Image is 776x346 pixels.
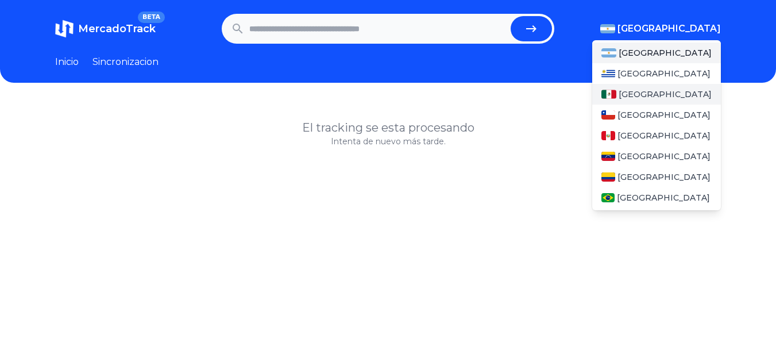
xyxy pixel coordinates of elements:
[55,20,74,38] img: MercadoTrack
[601,110,615,120] img: Chile
[617,22,721,36] span: [GEOGRAPHIC_DATA]
[601,69,615,78] img: Uruguay
[617,130,711,141] span: [GEOGRAPHIC_DATA]
[92,55,159,69] a: Sincronizacion
[601,90,616,99] img: Mexico
[592,63,721,84] a: Uruguay[GEOGRAPHIC_DATA]
[617,68,711,79] span: [GEOGRAPHIC_DATA]
[600,24,615,33] img: Argentina
[592,167,721,187] a: Colombia[GEOGRAPHIC_DATA]
[619,47,712,59] span: [GEOGRAPHIC_DATA]
[55,120,721,136] h1: El tracking se esta procesando
[617,109,711,121] span: [GEOGRAPHIC_DATA]
[55,136,721,147] p: Intenta de nuevo más tarde.
[617,171,711,183] span: [GEOGRAPHIC_DATA]
[592,125,721,146] a: Peru[GEOGRAPHIC_DATA]
[138,11,165,23] span: BETA
[55,20,156,38] a: MercadoTrackBETA
[601,131,615,140] img: Peru
[55,55,79,69] a: Inicio
[601,48,616,57] img: Argentina
[601,152,615,161] img: Venezuela
[592,146,721,167] a: Venezuela[GEOGRAPHIC_DATA]
[592,187,721,208] a: Brasil[GEOGRAPHIC_DATA]
[78,22,156,35] span: MercadoTrack
[592,43,721,63] a: Argentina[GEOGRAPHIC_DATA]
[601,193,615,202] img: Brasil
[592,105,721,125] a: Chile[GEOGRAPHIC_DATA]
[592,84,721,105] a: Mexico[GEOGRAPHIC_DATA]
[619,89,712,100] span: [GEOGRAPHIC_DATA]
[600,22,721,36] button: [GEOGRAPHIC_DATA]
[601,172,615,182] img: Colombia
[617,192,710,203] span: [GEOGRAPHIC_DATA]
[617,151,711,162] span: [GEOGRAPHIC_DATA]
